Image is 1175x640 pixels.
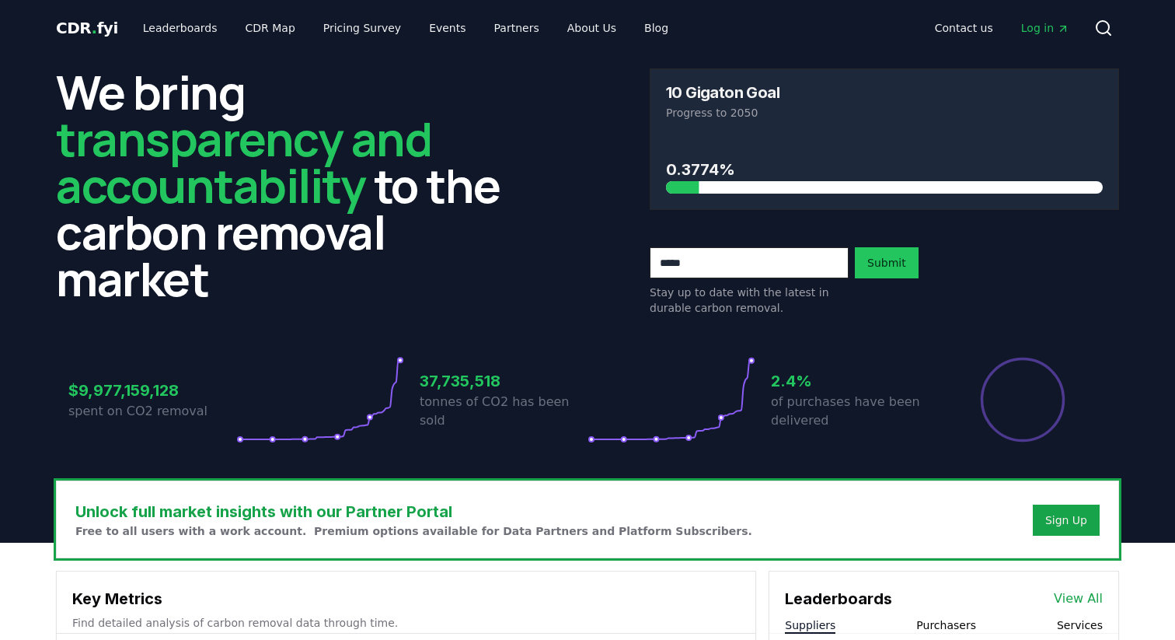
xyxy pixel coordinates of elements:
[72,587,740,610] h3: Key Metrics
[72,615,740,631] p: Find detailed analysis of carbon removal data through time.
[979,356,1066,443] div: Percentage of sales delivered
[785,617,835,633] button: Suppliers
[417,14,478,42] a: Events
[1021,20,1069,36] span: Log in
[131,14,230,42] a: Leaderboards
[922,14,1006,42] a: Contact us
[785,587,892,610] h3: Leaderboards
[666,105,1103,121] p: Progress to 2050
[1054,589,1103,608] a: View All
[555,14,629,42] a: About Us
[771,393,939,430] p: of purchases have been delivered
[92,19,97,37] span: .
[131,14,681,42] nav: Main
[75,500,752,523] h3: Unlock full market insights with our Partner Portal
[68,379,236,402] h3: $9,977,159,128
[922,14,1082,42] nav: Main
[916,617,976,633] button: Purchasers
[56,107,431,217] span: transparency and accountability
[666,158,1103,181] h3: 0.3774%
[1033,505,1100,536] button: Sign Up
[75,523,752,539] p: Free to all users with a work account. Premium options available for Data Partners and Platform S...
[1045,512,1087,528] a: Sign Up
[632,14,681,42] a: Blog
[420,393,587,430] p: tonnes of CO2 has been sold
[1009,14,1082,42] a: Log in
[666,85,779,100] h3: 10 Gigaton Goal
[68,402,236,421] p: spent on CO2 removal
[56,68,525,302] h2: We bring to the carbon removal market
[1057,617,1103,633] button: Services
[650,285,849,316] p: Stay up to date with the latest in durable carbon removal.
[771,369,939,393] h3: 2.4%
[420,369,587,393] h3: 37,735,518
[233,14,308,42] a: CDR Map
[482,14,552,42] a: Partners
[855,247,919,278] button: Submit
[56,19,118,37] span: CDR fyi
[56,17,118,39] a: CDR.fyi
[311,14,413,42] a: Pricing Survey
